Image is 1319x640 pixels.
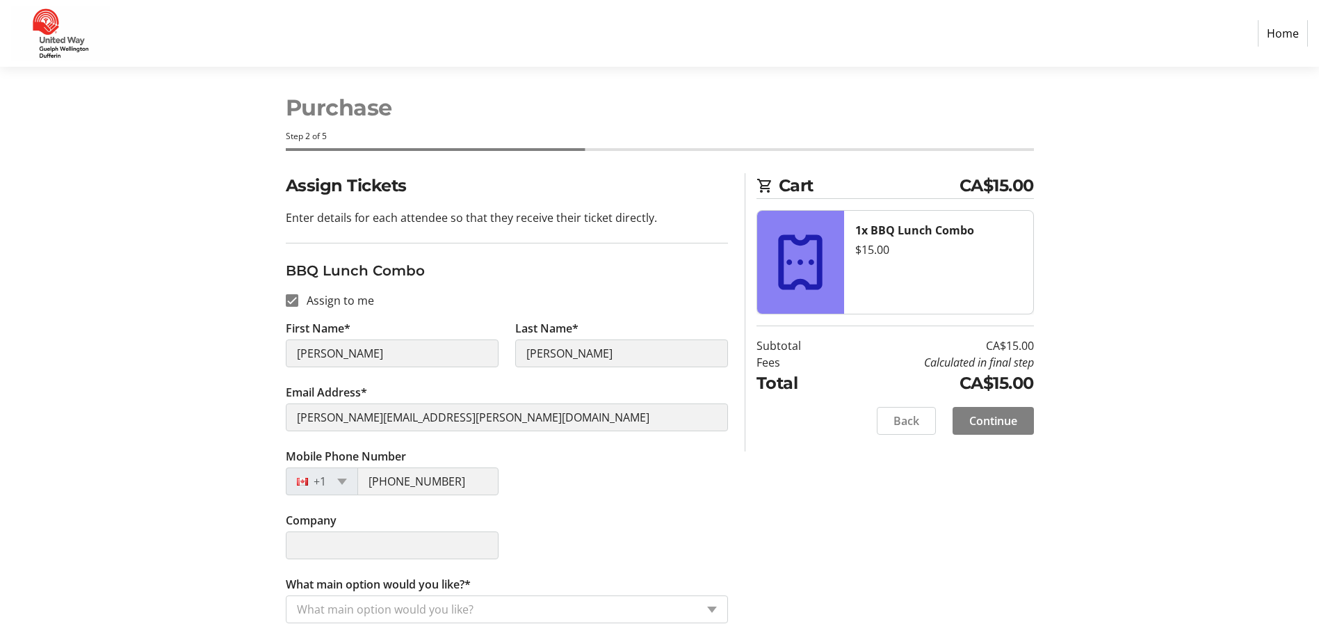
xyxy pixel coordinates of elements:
td: CA$15.00 [836,371,1034,396]
div: Step 2 of 5 [286,130,1034,143]
label: Assign to me [298,292,374,309]
button: Continue [953,407,1034,435]
td: Calculated in final step [836,354,1034,371]
td: Total [756,371,836,396]
button: Back [877,407,936,435]
p: Enter details for each attendee so that they receive their ticket directly. [286,209,728,226]
span: Continue [969,413,1017,429]
label: Last Name* [515,320,578,337]
strong: 1x BBQ Lunch Combo [855,223,974,238]
td: Fees [756,354,836,371]
span: CA$15.00 [960,173,1034,198]
img: United Way Guelph Wellington Dufferin's Logo [11,6,110,61]
td: Subtotal [756,337,836,354]
td: CA$15.00 [836,337,1034,354]
h3: BBQ Lunch Combo [286,260,728,281]
label: First Name* [286,320,350,337]
span: Cart [779,173,960,198]
label: What main option would you like?* [286,576,471,593]
label: Company [286,512,337,529]
input: (506) 234-5678 [357,467,499,495]
label: Mobile Phone Number [286,448,406,465]
h2: Assign Tickets [286,173,728,198]
label: Email Address* [286,384,367,401]
span: Back [893,413,919,429]
h1: Purchase [286,91,1034,125]
div: $15.00 [855,241,1022,258]
a: Home [1258,20,1308,47]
